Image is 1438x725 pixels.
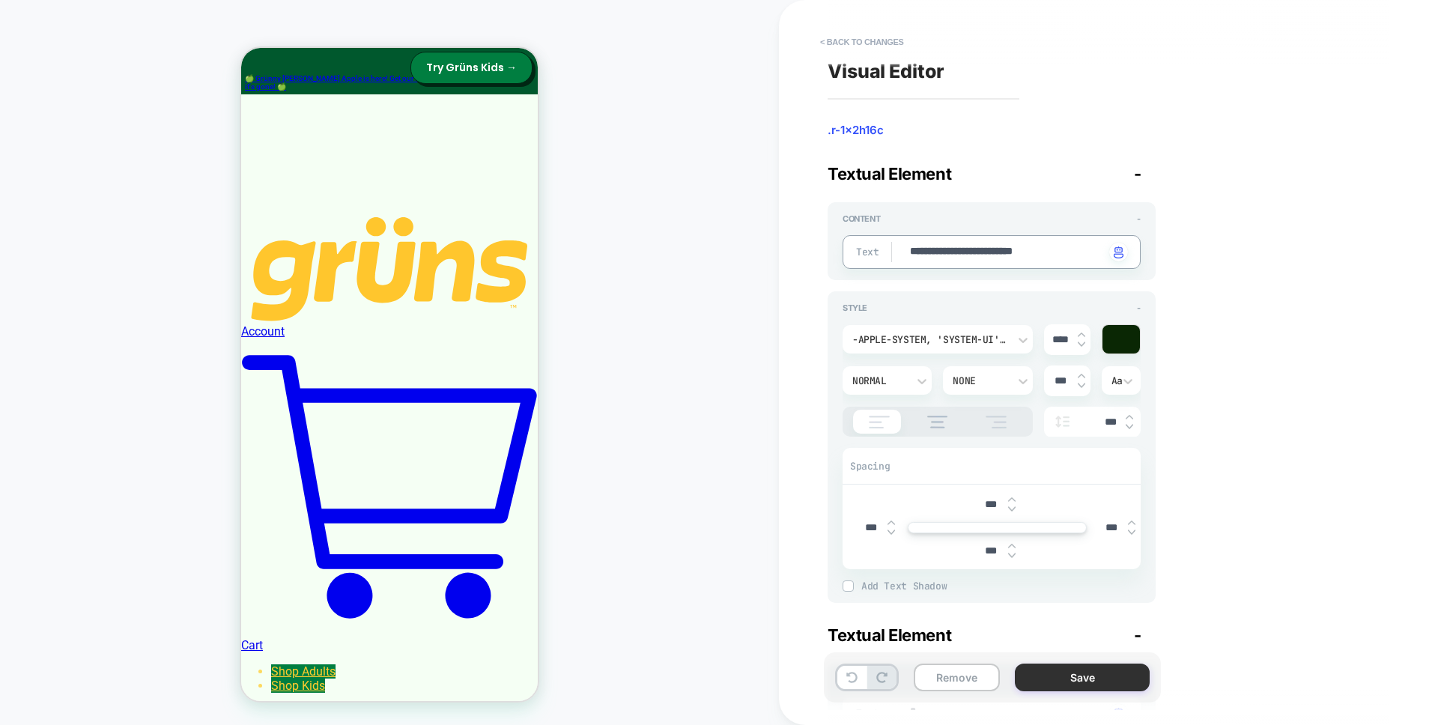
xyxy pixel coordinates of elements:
span: Add Text Shadow [861,580,1141,592]
div: -apple-system, 'system-ui', 'Segoe UI', Roboto, Oxygen, Ubuntu, Cantarell, 'Fira Sans', 'Droid Sa... [852,333,1008,346]
div: Normal [852,374,907,387]
span: 🍏 Grünny [PERSON_NAME] Apple is here! Get our new limited-edition flavor before it's gone! 🍏 [4,26,285,43]
iframe: Marketing Popup [12,573,169,641]
img: down [1078,383,1085,389]
img: align text right [977,416,1015,428]
button: < Back to changes [813,30,911,54]
img: down [1128,530,1135,536]
img: line height [1052,416,1074,428]
img: down [1008,553,1016,559]
div: Aa [1111,374,1131,387]
img: edit with ai [1114,708,1123,720]
img: edit with ai [1114,246,1123,258]
span: - [1134,164,1141,183]
span: Textual Element [828,625,951,645]
img: up [888,520,895,526]
span: Spacing [850,460,890,473]
img: align text center [920,416,956,428]
img: down [1078,342,1085,348]
span: Text [856,246,875,258]
span: Style [843,303,867,313]
span: .r-1x2h16c [828,123,1156,138]
span: Visual Editor [828,60,944,82]
img: down [1008,506,1016,512]
div: None [953,374,1007,387]
span: Content [843,213,880,224]
span: Textual Element [828,164,951,183]
span: Text [856,707,875,720]
img: down [1126,424,1133,430]
img: up [1008,543,1016,549]
button: Try Grüns Kids → [169,4,291,36]
img: down [888,530,895,536]
button: Remove [914,664,1000,691]
img: up [1008,497,1016,503]
img: up [1126,414,1133,420]
img: up [1078,332,1085,338]
button: Save [1015,664,1150,691]
img: align text left [861,416,898,428]
span: - [1134,625,1141,645]
span: - [1137,213,1141,224]
span: - [1137,303,1141,313]
img: up [1078,373,1085,379]
img: up [1128,520,1135,526]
